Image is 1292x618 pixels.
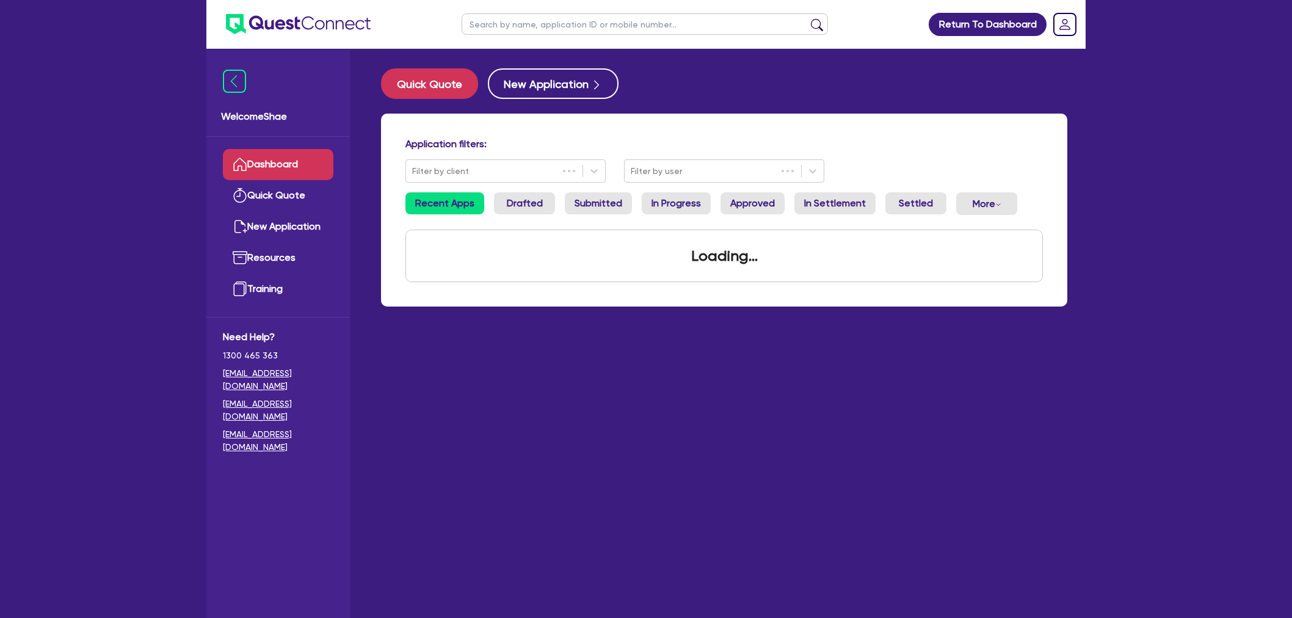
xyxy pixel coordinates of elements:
[794,192,876,214] a: In Settlement
[223,330,333,344] span: Need Help?
[223,242,333,274] a: Resources
[381,68,478,99] button: Quick Quote
[488,68,619,99] button: New Application
[381,68,488,99] a: Quick Quote
[494,192,555,214] a: Drafted
[956,192,1017,215] button: Dropdown toggle
[223,428,333,454] a: [EMAIL_ADDRESS][DOMAIN_NAME]
[223,149,333,180] a: Dashboard
[1049,9,1081,40] a: Dropdown toggle
[462,13,828,35] input: Search by name, application ID or mobile number...
[720,192,785,214] a: Approved
[223,349,333,362] span: 1300 465 363
[929,13,1047,36] a: Return To Dashboard
[233,250,247,265] img: resources
[405,192,484,214] a: Recent Apps
[223,211,333,242] a: New Application
[233,282,247,296] img: training
[221,109,335,124] span: Welcome Shae
[223,180,333,211] a: Quick Quote
[223,398,333,423] a: [EMAIL_ADDRESS][DOMAIN_NAME]
[223,274,333,305] a: Training
[642,192,711,214] a: In Progress
[565,192,632,214] a: Submitted
[405,138,1043,150] h4: Application filters:
[223,367,333,393] a: [EMAIL_ADDRESS][DOMAIN_NAME]
[885,192,946,214] a: Settled
[233,188,247,203] img: quick-quote
[226,14,371,34] img: quest-connect-logo-blue
[233,219,247,234] img: new-application
[677,230,772,282] div: Loading...
[223,70,246,93] img: icon-menu-close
